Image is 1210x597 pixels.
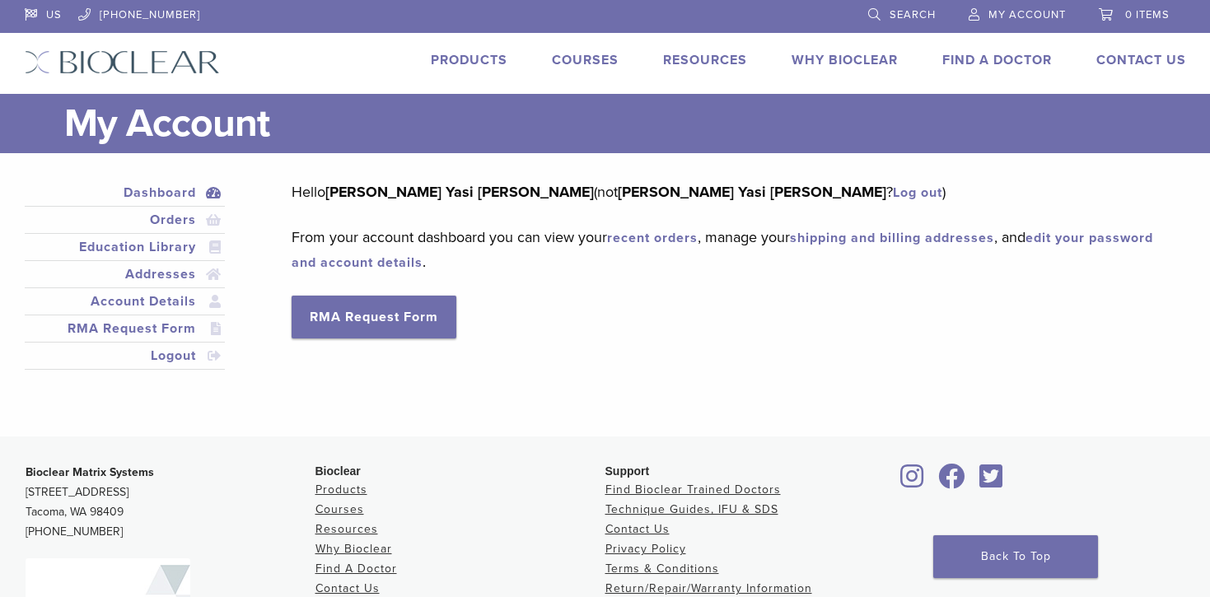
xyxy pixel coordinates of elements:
[792,52,898,68] a: Why Bioclear
[605,464,650,478] span: Support
[933,473,971,490] a: Bioclear
[552,52,619,68] a: Courses
[28,346,222,366] a: Logout
[315,483,367,497] a: Products
[28,210,222,230] a: Orders
[605,542,686,556] a: Privacy Policy
[315,581,380,595] a: Contact Us
[28,183,222,203] a: Dashboard
[605,502,778,516] a: Technique Guides, IFU & SDS
[974,473,1009,490] a: Bioclear
[942,52,1052,68] a: Find A Doctor
[607,230,698,246] a: recent orders
[605,581,812,595] a: Return/Repair/Warranty Information
[893,184,942,201] a: Log out
[25,180,226,389] nav: Account pages
[28,292,222,311] a: Account Details
[315,502,364,516] a: Courses
[605,522,670,536] a: Contact Us
[605,562,719,576] a: Terms & Conditions
[315,562,397,576] a: Find A Doctor
[933,535,1098,578] a: Back To Top
[1125,8,1170,21] span: 0 items
[25,50,220,74] img: Bioclear
[618,183,886,201] strong: [PERSON_NAME] Yasi [PERSON_NAME]
[292,180,1161,204] p: Hello (not ? )
[28,237,222,257] a: Education Library
[292,225,1161,274] p: From your account dashboard you can view your , manage your , and .
[28,264,222,284] a: Addresses
[431,52,507,68] a: Products
[325,183,594,201] strong: [PERSON_NAME] Yasi [PERSON_NAME]
[26,465,154,479] strong: Bioclear Matrix Systems
[292,296,456,338] a: RMA Request Form
[315,522,378,536] a: Resources
[315,542,392,556] a: Why Bioclear
[988,8,1066,21] span: My Account
[64,94,1186,153] h1: My Account
[28,319,222,338] a: RMA Request Form
[790,230,994,246] a: shipping and billing addresses
[663,52,747,68] a: Resources
[1096,52,1186,68] a: Contact Us
[315,464,361,478] span: Bioclear
[605,483,781,497] a: Find Bioclear Trained Doctors
[895,473,930,490] a: Bioclear
[890,8,936,21] span: Search
[26,463,315,542] p: [STREET_ADDRESS] Tacoma, WA 98409 [PHONE_NUMBER]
